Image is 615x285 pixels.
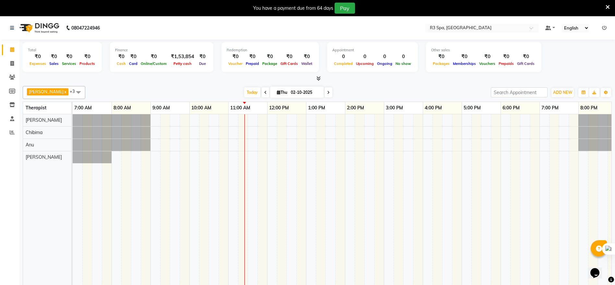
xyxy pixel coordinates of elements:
span: [PERSON_NAME] [26,117,62,123]
b: 08047224946 [71,19,100,37]
span: Completed [332,61,354,66]
span: Prepaids [497,61,515,66]
a: 3:00 PM [384,103,405,113]
span: Gift Cards [279,61,300,66]
span: Chibima [26,130,42,135]
span: Sales [48,61,60,66]
span: Package [261,61,279,66]
div: ₹0 [60,53,78,60]
div: ₹0 [261,53,279,60]
span: Therapist [26,105,46,111]
div: ₹0 [28,53,48,60]
a: 12:00 PM [267,103,290,113]
span: Gift Cards [515,61,536,66]
div: ₹0 [115,53,127,60]
img: logo [17,19,61,37]
a: 7:00 PM [540,103,560,113]
span: Memberships [451,61,478,66]
div: ₹0 [227,53,244,60]
a: x [64,89,66,94]
span: ADD NEW [553,90,572,95]
a: 11:00 AM [229,103,252,113]
span: Prepaid [244,61,261,66]
div: Finance [115,47,208,53]
div: Redemption [227,47,314,53]
a: 1:00 PM [306,103,327,113]
div: ₹0 [127,53,139,60]
a: 8:00 AM [112,103,133,113]
span: Cash [115,61,127,66]
span: Today [244,87,260,97]
span: Petty cash [172,61,193,66]
span: Wallet [300,61,314,66]
div: 0 [394,53,413,60]
div: ₹0 [48,53,60,60]
button: ADD NEW [551,88,574,97]
a: 5:00 PM [462,103,482,113]
span: +3 [70,89,80,94]
a: 7:00 AM [73,103,93,113]
div: ₹0 [244,53,261,60]
div: ₹0 [197,53,208,60]
a: 10:00 AM [190,103,213,113]
span: Upcoming [354,61,375,66]
span: Thu [275,90,289,95]
button: Pay [335,3,355,14]
span: Vouchers [478,61,497,66]
span: [PERSON_NAME] [29,89,64,94]
input: Search Appointment [491,87,548,97]
span: No show [394,61,413,66]
div: You have a payment due from 64 days [253,5,333,12]
div: ₹0 [78,53,97,60]
div: 0 [354,53,375,60]
a: 4:00 PM [423,103,444,113]
div: 0 [332,53,354,60]
div: Total [28,47,97,53]
div: ₹0 [451,53,478,60]
input: 2025-10-02 [289,88,321,97]
div: ₹0 [300,53,314,60]
div: ₹0 [279,53,300,60]
div: ₹0 [431,53,451,60]
span: Anu [26,142,34,148]
span: Expenses [28,61,48,66]
div: ₹0 [478,53,497,60]
span: Card [127,61,139,66]
span: Ongoing [375,61,394,66]
div: Other sales [431,47,536,53]
iframe: chat widget [588,259,609,279]
span: Due [197,61,207,66]
div: 0 [375,53,394,60]
span: Packages [431,61,451,66]
div: Appointment [332,47,413,53]
span: Products [78,61,97,66]
div: ₹1,53,854 [168,53,197,60]
span: [PERSON_NAME] [26,154,62,160]
div: ₹0 [497,53,515,60]
span: Services [60,61,78,66]
span: Online/Custom [139,61,168,66]
div: ₹0 [515,53,536,60]
a: 8:00 PM [579,103,599,113]
span: Voucher [227,61,244,66]
div: ₹0 [139,53,168,60]
a: 6:00 PM [501,103,521,113]
a: 2:00 PM [345,103,366,113]
a: 9:00 AM [151,103,171,113]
